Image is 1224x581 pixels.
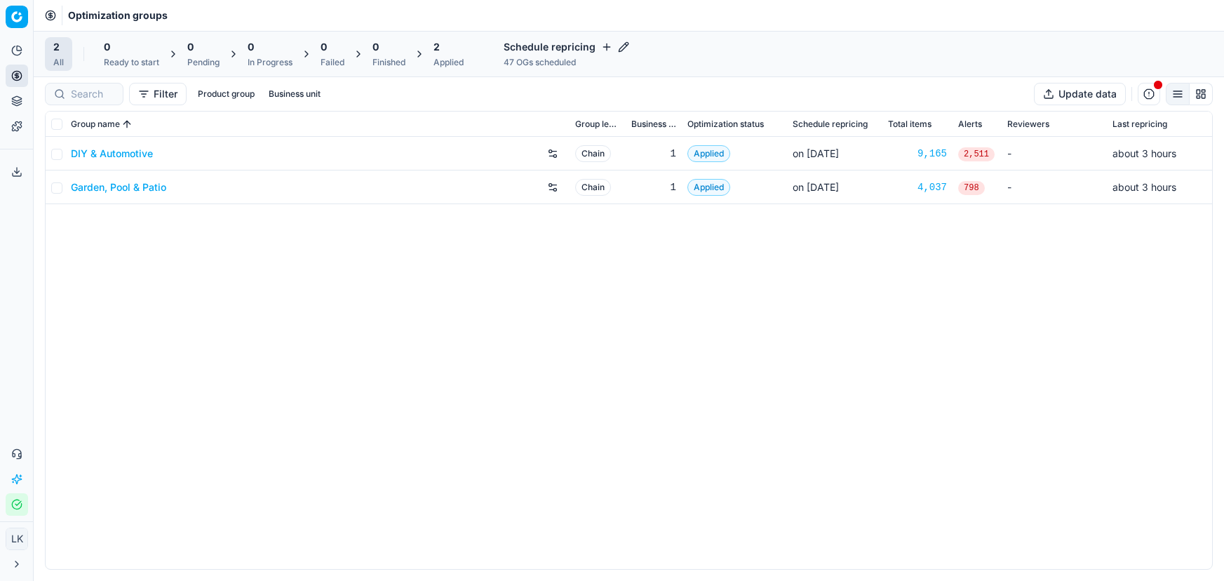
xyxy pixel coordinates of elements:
span: 2 [433,40,440,54]
span: LK [6,528,27,549]
div: Applied [433,57,464,68]
a: DIY & Automotive [71,147,153,161]
a: 9,165 [888,147,947,161]
td: - [1002,137,1107,171]
div: 1 [631,147,676,161]
button: Update data [1034,83,1126,105]
button: Filter [129,83,187,105]
span: Last repricing [1112,119,1167,130]
span: Chain [575,179,611,196]
span: Applied [687,145,730,162]
div: 1 [631,180,676,194]
span: 0 [321,40,327,54]
span: Alerts [958,119,982,130]
button: Sorted by Group name ascending [120,117,134,131]
nav: breadcrumb [68,8,168,22]
span: on [DATE] [793,181,839,193]
span: Reviewers [1007,119,1049,130]
span: on [DATE] [793,147,839,159]
span: 2,511 [958,147,995,161]
span: about 3 hours [1112,181,1176,193]
span: 0 [104,40,110,54]
div: Failed [321,57,344,68]
span: Chain [575,145,611,162]
button: Product group [192,86,260,102]
span: Optimization status [687,119,764,130]
span: Optimization groups [68,8,168,22]
div: 47 OGs scheduled [504,57,629,68]
div: All [53,57,64,68]
span: 2 [53,40,60,54]
span: about 3 hours [1112,147,1176,159]
button: LK [6,528,28,550]
span: Group name [71,119,120,130]
td: - [1002,171,1107,204]
span: Schedule repricing [793,119,868,130]
span: 0 [248,40,254,54]
a: 4,037 [888,180,947,194]
div: Finished [372,57,405,68]
button: Business unit [263,86,326,102]
div: In Progress [248,57,292,68]
span: Total items [888,119,932,130]
span: Group level [575,119,620,130]
span: 0 [187,40,194,54]
span: Business unit [631,119,676,130]
span: Applied [687,179,730,196]
span: 0 [372,40,379,54]
div: Pending [187,57,220,68]
a: Garden, Pool & Patio [71,180,166,194]
div: Ready to start [104,57,159,68]
input: Search [71,87,114,101]
h4: Schedule repricing [504,40,629,54]
span: 798 [958,181,985,195]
